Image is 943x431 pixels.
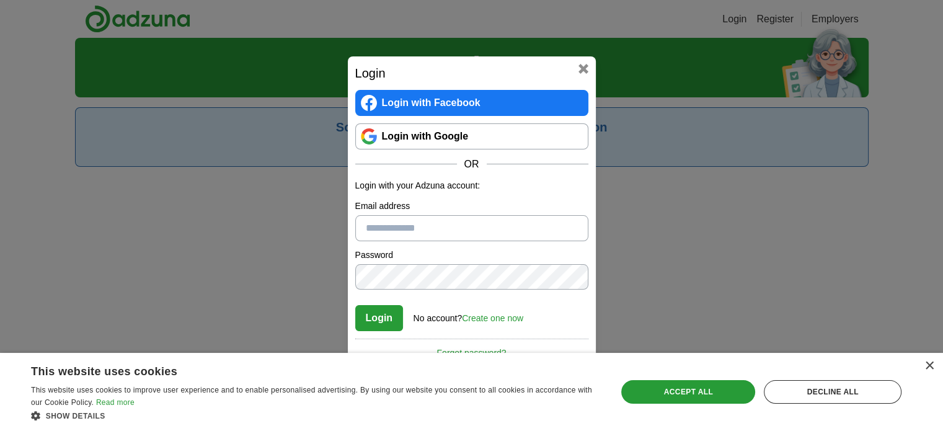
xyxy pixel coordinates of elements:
a: Forgot password? [355,339,588,360]
div: Decline all [764,380,901,404]
div: Accept all [621,380,755,404]
div: Close [924,362,934,371]
div: This website uses cookies [31,360,569,379]
a: Create one now [462,313,523,323]
a: Login with Facebook [355,90,588,116]
div: Show details [31,409,600,422]
h2: Login [355,64,588,82]
p: Login with your Adzuna account: [355,179,588,192]
a: Read more, opens a new window [96,398,135,407]
button: Login [355,305,404,331]
span: OR [457,157,487,172]
label: Email address [355,200,588,213]
a: Login with Google [355,123,588,149]
label: Password [355,249,588,262]
span: This website uses cookies to improve user experience and to enable personalised advertising. By u... [31,386,592,407]
div: No account? [414,304,523,325]
span: Show details [46,412,105,420]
